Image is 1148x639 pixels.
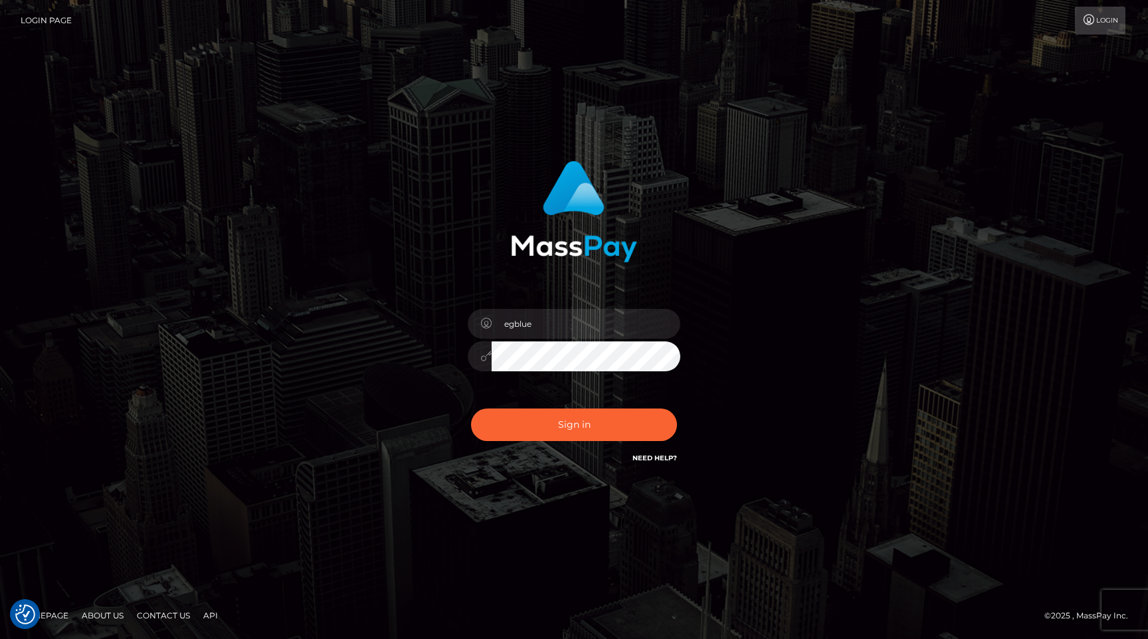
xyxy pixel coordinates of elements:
[1044,608,1138,623] div: © 2025 , MassPay Inc.
[492,309,680,339] input: Username...
[1075,7,1125,35] a: Login
[471,409,677,441] button: Sign in
[15,605,74,626] a: Homepage
[15,604,35,624] img: Revisit consent button
[21,7,72,35] a: Login Page
[511,161,637,262] img: MassPay Login
[632,454,677,462] a: Need Help?
[132,605,195,626] a: Contact Us
[198,605,223,626] a: API
[76,605,129,626] a: About Us
[15,604,35,624] button: Consent Preferences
